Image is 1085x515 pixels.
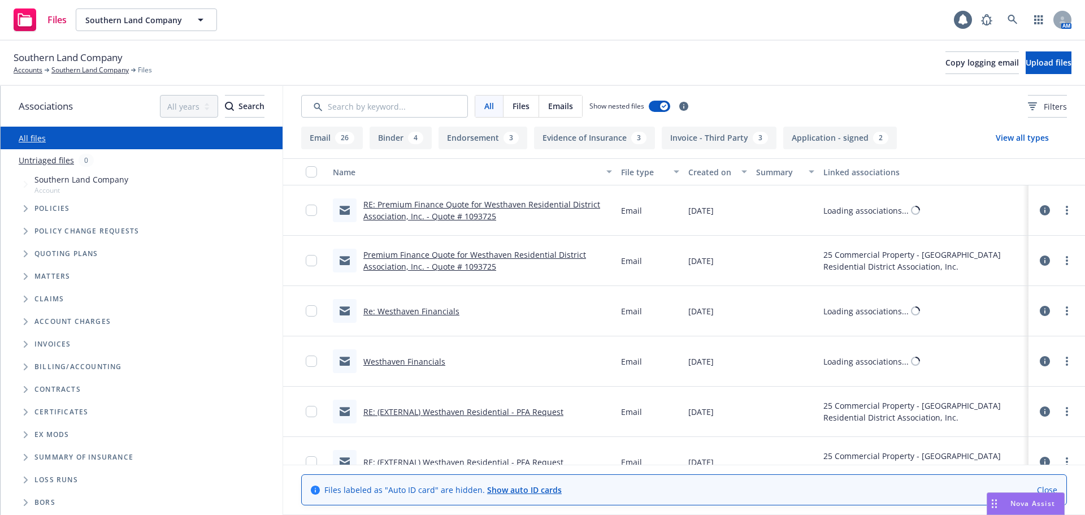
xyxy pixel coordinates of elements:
[684,158,752,185] button: Created on
[945,57,1019,68] span: Copy logging email
[34,454,133,461] span: Summary of insurance
[85,14,183,26] span: Southern Land Company
[34,341,71,348] span: Invoices
[439,127,527,149] button: Endorsement
[19,99,73,114] span: Associations
[306,166,317,178] input: Select all
[306,406,317,417] input: Toggle Row Selected
[621,356,642,367] span: Email
[1060,354,1074,368] a: more
[823,356,909,367] div: Loading associations...
[823,249,1024,272] div: 25 Commercial Property - [GEOGRAPHIC_DATA] Residential District Association, Inc.
[1010,499,1055,508] span: Nova Assist
[335,132,354,144] div: 26
[688,305,714,317] span: [DATE]
[823,166,1024,178] div: Linked associations
[34,363,122,370] span: Billing/Accounting
[76,8,217,31] button: Southern Land Company
[225,96,264,117] div: Search
[9,4,71,36] a: Files
[756,166,802,178] div: Summary
[51,65,129,75] a: Southern Land Company
[47,15,67,24] span: Files
[621,406,642,418] span: Email
[1044,101,1067,112] span: Filters
[1026,51,1071,74] button: Upload files
[1027,8,1050,31] a: Switch app
[301,127,363,149] button: Email
[1,171,283,356] div: Tree Example
[34,318,111,325] span: Account charges
[621,205,642,217] span: Email
[34,409,88,416] span: Certificates
[1037,484,1057,496] a: Close
[688,166,735,178] div: Created on
[363,306,459,317] a: Re: Westhaven Financials
[688,255,714,267] span: [DATE]
[1060,405,1074,418] a: more
[873,132,888,144] div: 2
[34,250,98,257] span: Quoting plans
[363,457,563,468] a: RE: (EXTERNAL) Westhaven Residential - PFA Request
[363,406,563,417] a: RE: (EXTERNAL) Westhaven Residential - PFA Request
[819,158,1028,185] button: Linked associations
[306,305,317,317] input: Toggle Row Selected
[1001,8,1024,31] a: Search
[34,499,55,506] span: BORs
[370,127,432,149] button: Binder
[688,356,714,367] span: [DATE]
[753,132,768,144] div: 3
[333,166,600,178] div: Name
[1028,95,1067,118] button: Filters
[34,273,70,280] span: Matters
[487,484,562,495] a: Show auto ID cards
[34,228,139,235] span: Policy change requests
[324,484,562,496] span: Files labeled as "Auto ID card" are hidden.
[1060,455,1074,469] a: more
[306,456,317,468] input: Toggle Row Selected
[34,386,81,393] span: Contracts
[363,356,445,367] a: Westhaven Financials
[34,431,69,438] span: Ex Mods
[548,100,573,112] span: Emails
[306,255,317,266] input: Toggle Row Selected
[363,249,586,272] a: Premium Finance Quote for Westhaven Residential District Association, Inc. - Quote # 1093725
[945,51,1019,74] button: Copy logging email
[987,492,1065,515] button: Nova Assist
[1,356,283,514] div: Folder Tree Example
[1060,254,1074,267] a: more
[363,199,600,222] a: RE: Premium Finance Quote for Westhaven Residential District Association, Inc. - Quote # 1093725
[823,400,1024,423] div: 25 Commercial Property - [GEOGRAPHIC_DATA] Residential District Association, Inc.
[752,158,819,185] button: Summary
[631,132,646,144] div: 3
[823,450,1024,474] div: 25 Commercial Property - [GEOGRAPHIC_DATA] Residential District Association, Inc.
[621,166,667,178] div: File type
[1028,101,1067,112] span: Filters
[987,493,1001,514] div: Drag to move
[306,205,317,216] input: Toggle Row Selected
[225,95,264,118] button: SearchSearch
[688,406,714,418] span: [DATE]
[34,185,128,195] span: Account
[484,100,494,112] span: All
[617,158,684,185] button: File type
[662,127,776,149] button: Invoice - Third Party
[328,158,617,185] button: Name
[408,132,423,144] div: 4
[1060,204,1074,217] a: more
[1060,304,1074,318] a: more
[34,174,128,185] span: Southern Land Company
[306,356,317,367] input: Toggle Row Selected
[79,154,94,167] div: 0
[34,205,70,212] span: Policies
[1026,57,1071,68] span: Upload files
[138,65,152,75] span: Files
[823,305,909,317] div: Loading associations...
[513,100,530,112] span: Files
[823,205,909,217] div: Loading associations...
[589,101,644,111] span: Show nested files
[688,205,714,217] span: [DATE]
[783,127,897,149] button: Application - signed
[14,65,42,75] a: Accounts
[621,456,642,468] span: Email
